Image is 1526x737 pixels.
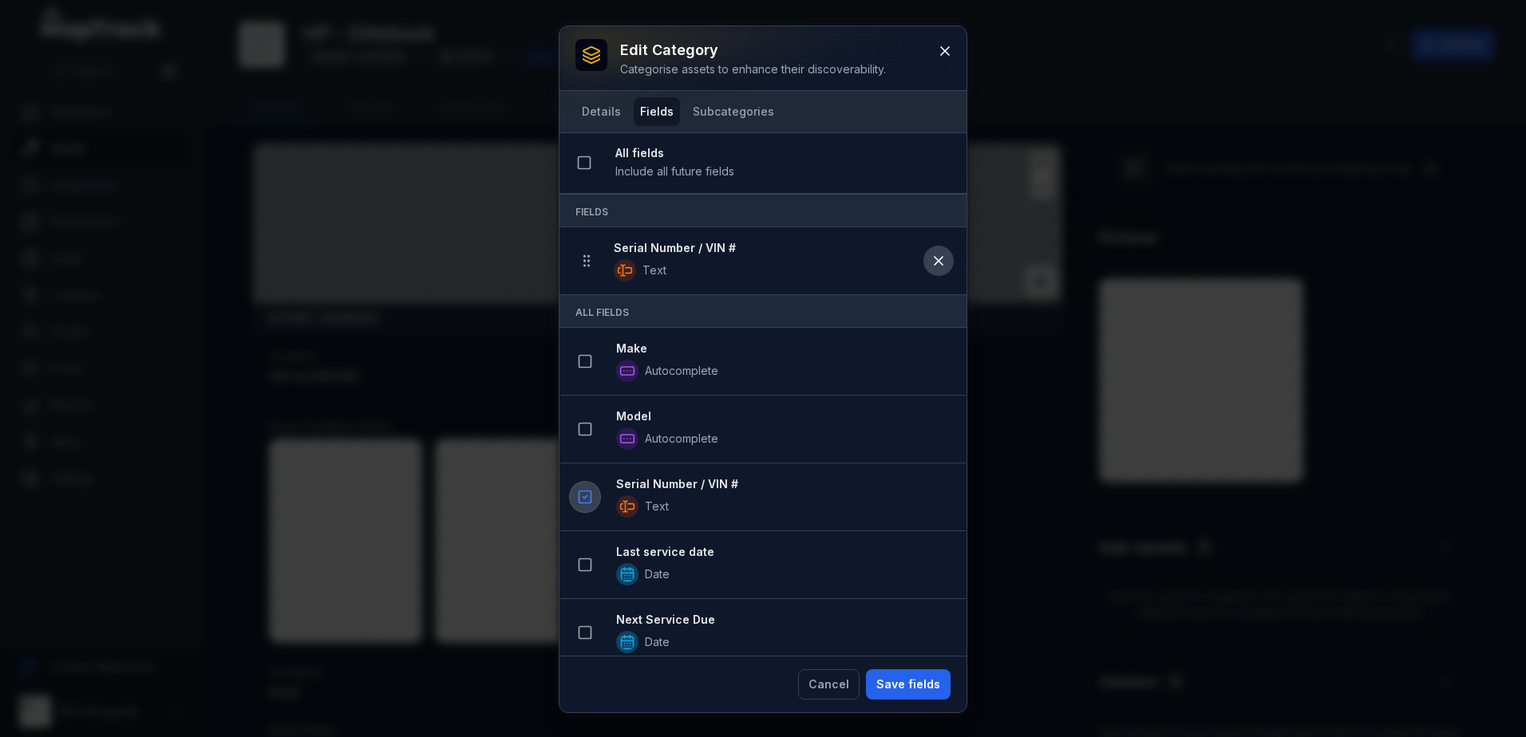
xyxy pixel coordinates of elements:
[616,612,953,628] strong: Next Service Due
[620,39,886,61] h3: Edit category
[798,669,860,700] button: Cancel
[616,476,953,492] strong: Serial Number / VIN #
[620,61,886,77] div: Categorise assets to enhance their discoverability.
[615,145,954,161] strong: All fields
[616,408,953,424] strong: Model
[616,341,953,357] strong: Make
[645,634,670,650] span: Date
[615,164,734,178] span: Include all future fields
[866,669,951,700] button: Save fields
[575,206,608,218] span: Fields
[614,240,923,256] strong: Serial Number / VIN #
[645,566,670,582] span: Date
[642,262,666,278] span: Text
[616,544,953,560] strong: Last service date
[686,97,781,126] button: Subcategories
[634,97,680,126] button: Fields
[645,363,718,379] span: Autocomplete
[645,431,718,447] span: Autocomplete
[575,306,629,318] span: All Fields
[575,97,627,126] button: Details
[645,499,669,514] span: Text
